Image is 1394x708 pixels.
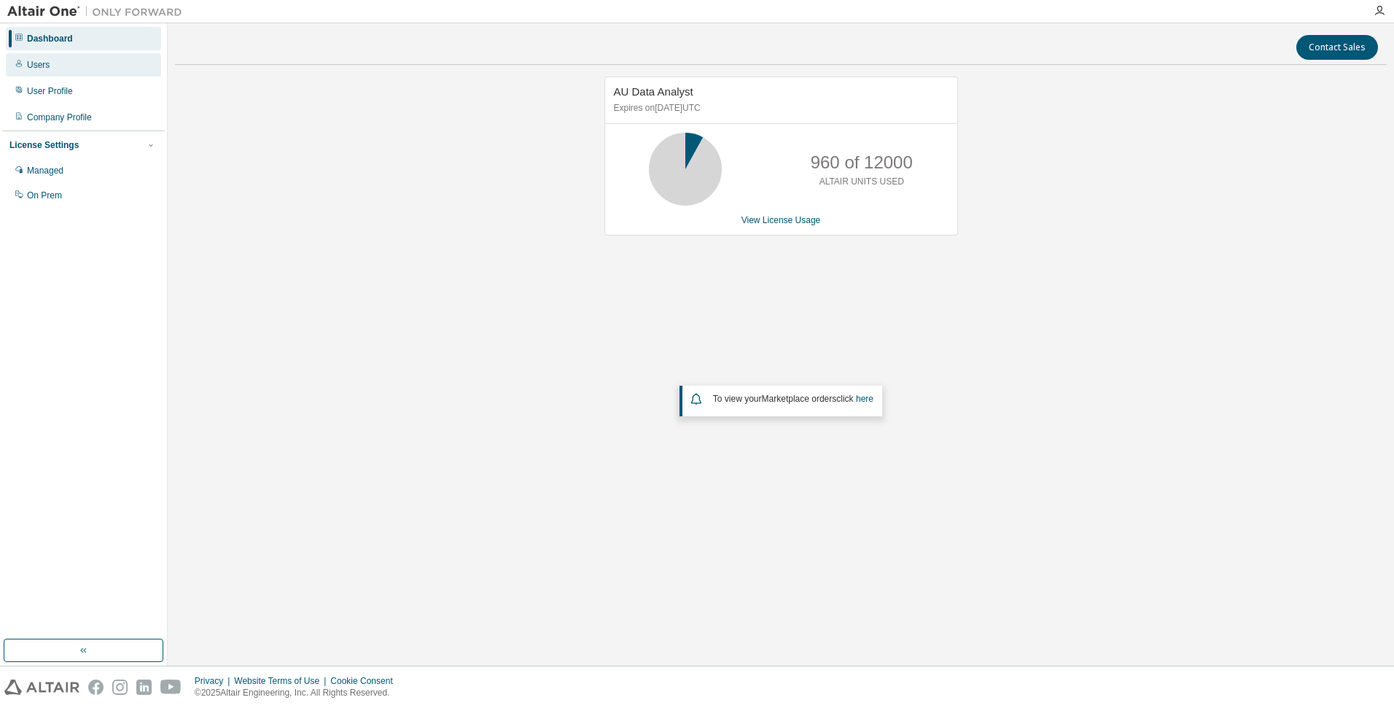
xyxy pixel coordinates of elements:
div: Dashboard [27,33,73,44]
p: 960 of 12000 [811,150,913,175]
div: Company Profile [27,112,92,123]
div: Users [27,59,50,71]
a: View License Usage [741,215,821,225]
p: ALTAIR UNITS USED [819,176,904,188]
img: instagram.svg [112,680,128,695]
span: AU Data Analyst [614,85,693,98]
em: Marketplace orders [762,394,837,404]
p: Expires on [DATE] UTC [614,102,945,114]
img: altair_logo.svg [4,680,79,695]
img: facebook.svg [88,680,104,695]
div: Managed [27,165,63,176]
div: Privacy [195,675,234,687]
a: here [856,394,873,404]
div: License Settings [9,139,79,151]
span: To view your click [713,394,873,404]
img: youtube.svg [160,680,182,695]
p: © 2025 Altair Engineering, Inc. All Rights Reserved. [195,687,402,699]
img: linkedin.svg [136,680,152,695]
div: Website Terms of Use [234,675,330,687]
div: User Profile [27,85,73,97]
button: Contact Sales [1296,35,1378,60]
div: On Prem [27,190,62,201]
div: Cookie Consent [330,675,401,687]
img: Altair One [7,4,190,19]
